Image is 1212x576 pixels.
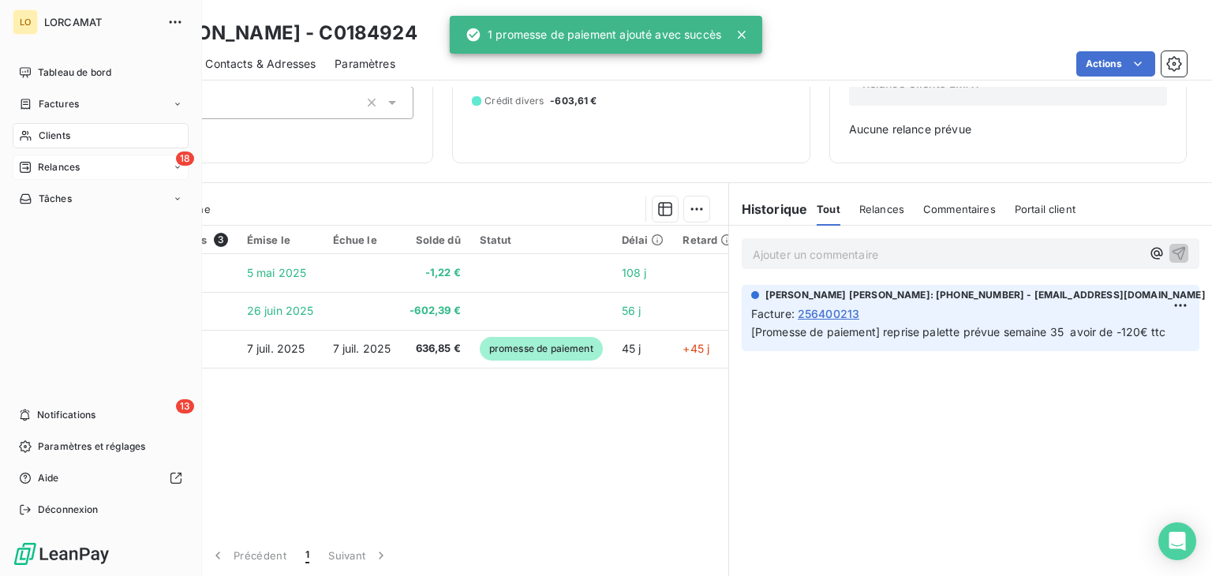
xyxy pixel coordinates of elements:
div: Retard [683,234,733,246]
span: Déconnexion [38,503,99,517]
span: promesse de paiement [480,337,603,361]
span: 3 [214,233,228,247]
span: -603,61 € [550,94,597,108]
span: Paramètres [335,56,395,72]
span: +45 j [683,342,709,355]
a: Aide [13,466,189,491]
a: 18Relances [13,155,189,180]
img: Logo LeanPay [13,541,110,567]
span: -1,22 € [410,265,460,281]
span: Aucune relance prévue [849,122,1167,137]
span: 108 j [622,266,647,279]
span: Crédit divers [484,94,544,108]
span: Tout [817,203,840,215]
a: Tâches [13,186,189,211]
span: -602,39 € [410,303,460,319]
div: Échue le [333,234,391,246]
span: 13 [176,399,194,413]
div: Solde dû [410,234,460,246]
span: [PERSON_NAME] [PERSON_NAME]: [PHONE_NUMBER] - [EMAIL_ADDRESS][DOMAIN_NAME] [765,288,1206,302]
a: Tableau de bord [13,60,189,85]
div: 1 promesse de paiement ajouté avec succès [466,21,721,49]
span: Relances [38,160,80,174]
span: 18 [176,151,194,166]
button: Précédent [200,539,296,572]
span: Notifications [37,408,95,422]
span: 1 [305,548,309,563]
span: LORCAMAT [44,16,158,28]
h3: [PERSON_NAME] - C0184924 [139,19,417,47]
div: LO [13,9,38,35]
span: Commentaires [923,203,996,215]
span: Factures [39,97,79,111]
span: Tâches [39,192,72,206]
span: Aide [38,471,59,485]
span: 636,85 € [410,341,460,357]
div: Émise le [247,234,314,246]
a: Clients [13,123,189,148]
button: 1 [296,539,319,572]
span: Tableau de bord [38,65,111,80]
span: Facture : [751,305,795,322]
span: Portail client [1015,203,1075,215]
span: Contacts & Adresses [205,56,316,72]
span: 7 juil. 2025 [247,342,305,355]
div: Délai [622,234,664,246]
div: Open Intercom Messenger [1158,522,1196,560]
button: Actions [1076,51,1155,77]
a: Factures [13,92,189,117]
span: 7 juil. 2025 [333,342,391,355]
span: 5 mai 2025 [247,266,307,279]
span: Clients [39,129,70,143]
a: Paramètres et réglages [13,434,189,459]
h6: Historique [729,200,808,219]
span: [Promesse de paiement] reprise palette prévue semaine 35 avoir de -120€ ttc [751,325,1165,338]
span: 256400213 [798,305,859,322]
div: Statut [480,234,603,246]
span: 56 j [622,304,642,317]
button: Suivant [319,539,398,572]
span: 26 juin 2025 [247,304,314,317]
span: Relances [859,203,904,215]
span: Paramètres et réglages [38,439,145,454]
span: 45 j [622,342,642,355]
